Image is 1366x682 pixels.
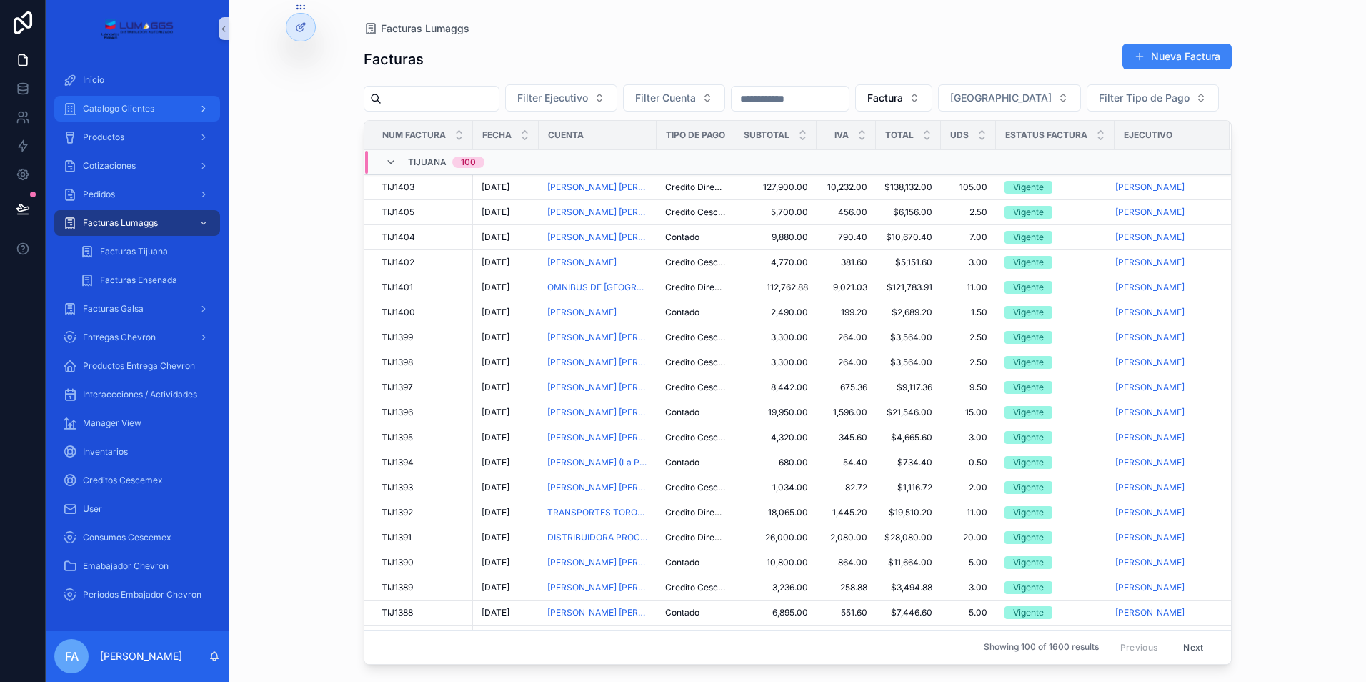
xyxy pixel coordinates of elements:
a: [PERSON_NAME] [PERSON_NAME] [547,207,648,218]
span: [PERSON_NAME] [1115,207,1185,218]
span: 199.20 [825,307,867,318]
a: 456.00 [825,207,867,218]
a: [PERSON_NAME] [PERSON_NAME] [547,232,648,243]
span: 7.00 [949,232,987,243]
span: 8,442.00 [743,382,808,393]
a: TIJ1402 [382,257,464,268]
a: 264.00 [825,357,867,368]
a: [PERSON_NAME] [1115,182,1212,193]
span: 381.60 [825,257,867,268]
span: 15.00 [949,407,987,418]
span: TIJ1399 [382,332,413,343]
span: TIJ1397 [382,382,413,393]
span: 9,021.03 [825,282,867,293]
a: [PERSON_NAME] [1115,257,1212,268]
a: Vigente [1004,256,1106,269]
button: Select Button [623,84,725,112]
span: [PERSON_NAME] [PERSON_NAME] [547,182,648,193]
div: Vigente [1013,456,1044,469]
span: Contado [665,307,699,318]
div: Vigente [1013,356,1044,369]
div: Vigente [1013,281,1044,294]
a: TIJ1398 [382,357,464,368]
a: $21,546.00 [884,407,932,418]
span: 10,232.00 [825,182,867,193]
a: [DATE] [482,407,530,418]
a: [DATE] [482,307,530,318]
span: [PERSON_NAME] [1115,407,1185,418]
a: [PERSON_NAME] [PERSON_NAME] [547,357,648,368]
span: Facturas Tijuana [100,246,168,257]
a: $138,132.00 [884,182,932,193]
span: 3.00 [949,432,987,443]
a: Credito Cescemex [665,257,726,268]
a: Facturas Lumaggs [54,210,220,236]
span: TIJ1401 [382,282,413,293]
span: 3.00 [949,257,987,268]
a: Inicio [54,67,220,93]
a: [DATE] [482,382,530,393]
a: [PERSON_NAME] [547,307,617,318]
span: $3,564.00 [884,332,932,343]
a: 19,950.00 [743,407,808,418]
span: TIJ1400 [382,307,415,318]
a: Cotizaciones [54,153,220,179]
a: $5,151.60 [884,257,932,268]
a: $4,665.60 [884,432,932,443]
span: TIJ1405 [382,207,414,218]
span: 5,700.00 [743,207,808,218]
div: Vigente [1013,381,1044,394]
a: 2.50 [949,357,987,368]
span: Cotizaciones [83,160,136,172]
span: 127,900.00 [743,182,808,193]
a: [PERSON_NAME] [PERSON_NAME] [547,407,648,418]
span: 264.00 [825,332,867,343]
a: [PERSON_NAME] [1115,357,1185,368]
a: Vigente [1004,381,1106,394]
a: Vigente [1004,356,1106,369]
span: [DATE] [482,332,509,343]
span: [PERSON_NAME] [1115,432,1185,443]
span: 680.00 [743,457,808,468]
span: $3,564.00 [884,357,932,368]
span: Interaccciones / Actividades [83,389,197,400]
a: Entregas Chevron [54,325,220,350]
a: 105.00 [949,182,987,193]
a: [PERSON_NAME] [1115,257,1185,268]
a: Credito Cescemex [665,357,726,368]
span: Entregas Chevron [83,332,156,343]
span: Contado [665,457,699,468]
a: TIJ1395 [382,432,464,443]
span: Facturas Ensenada [100,275,177,286]
a: 2.50 [949,207,987,218]
a: Facturas Lumaggs [364,21,469,36]
span: [DATE] [482,382,509,393]
span: [GEOGRAPHIC_DATA] [950,91,1052,105]
a: [PERSON_NAME] [PERSON_NAME] [547,382,648,393]
a: [DATE] [482,182,530,193]
a: 1,596.00 [825,407,867,418]
a: [PERSON_NAME] [1115,382,1185,393]
span: [DATE] [482,357,509,368]
a: Contado [665,232,726,243]
a: 9.50 [949,382,987,393]
a: 790.40 [825,232,867,243]
a: [PERSON_NAME] [1115,357,1212,368]
span: 4,320.00 [743,432,808,443]
a: [DATE] [482,232,530,243]
span: TIJ1398 [382,357,413,368]
span: [PERSON_NAME] [PERSON_NAME] [547,432,648,443]
span: [DATE] [482,457,509,468]
a: [PERSON_NAME] [1115,282,1212,293]
a: Credito Directo [665,182,726,193]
